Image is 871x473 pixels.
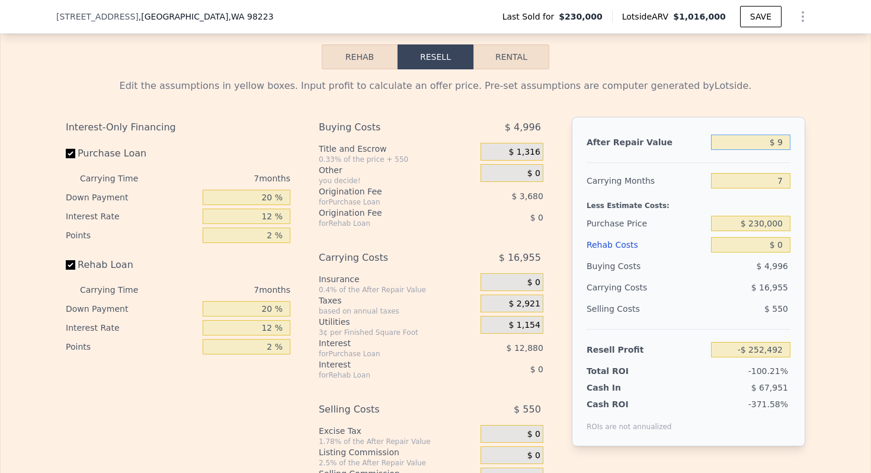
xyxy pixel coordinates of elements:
div: Other [319,164,476,176]
div: ROIs are not annualized [587,410,672,432]
div: Insurance [319,273,476,285]
span: , WA 98223 [228,12,273,21]
div: Cash In [587,382,661,394]
div: 7 months [162,280,290,299]
div: Down Payment [66,188,198,207]
span: $ 0 [530,213,543,222]
span: $ 1,316 [508,147,540,158]
span: $ 0 [530,365,543,374]
span: $1,016,000 [673,12,726,21]
div: Less Estimate Costs: [587,191,790,213]
div: Edit the assumptions in yellow boxes. Input profit to calculate an offer price. Pre-set assumptio... [66,79,805,93]
span: $ 550 [514,399,541,420]
div: based on annual taxes [319,306,476,316]
button: Show Options [791,5,815,28]
div: Interest-Only Financing [66,117,290,138]
div: for Purchase Loan [319,349,451,359]
span: $ 0 [527,168,540,179]
span: $ 2,921 [508,299,540,309]
div: 1.78% of the After Repair Value [319,437,476,446]
label: Purchase Loan [66,143,198,164]
div: Total ROI [587,365,661,377]
label: Rehab Loan [66,254,198,276]
span: $ 4,996 [505,117,541,138]
span: $ 16,955 [499,247,541,269]
div: Points [66,226,198,245]
div: 3¢ per Finished Square Foot [319,328,476,337]
span: $ 1,154 [508,320,540,331]
div: Carrying Costs [319,247,451,269]
span: , [GEOGRAPHIC_DATA] [139,11,274,23]
div: Selling Costs [587,298,706,319]
span: $ 550 [764,304,788,314]
button: Resell [398,44,473,69]
div: Points [66,337,198,356]
span: $ 4,996 [757,261,788,271]
div: Down Payment [66,299,198,318]
div: Listing Commission [319,446,476,458]
div: 2.5% of the After Repair Value [319,458,476,468]
span: Lotside ARV [622,11,673,23]
div: Carrying Time [80,169,157,188]
span: $ 0 [527,450,540,461]
button: Rental [473,44,549,69]
div: for Rehab Loan [319,370,451,380]
div: Origination Fee [319,186,451,197]
div: Utilities [319,316,476,328]
div: for Rehab Loan [319,219,451,228]
div: Rehab Costs [587,234,706,255]
span: $ 16,955 [751,283,788,292]
div: Purchase Price [587,213,706,234]
div: for Purchase Loan [319,197,451,207]
div: Title and Escrow [319,143,476,155]
div: Carrying Months [587,170,706,191]
div: Carrying Costs [587,277,661,298]
div: Interest [319,337,451,349]
div: After Repair Value [587,132,706,153]
span: $ 0 [527,429,540,440]
div: Excise Tax [319,425,476,437]
div: Carrying Time [80,280,157,299]
div: Buying Costs [587,255,706,277]
span: $ 67,951 [751,383,788,392]
div: Taxes [319,295,476,306]
div: you decide! [319,176,476,186]
button: Rehab [322,44,398,69]
div: 0.33% of the price + 550 [319,155,476,164]
span: $ 12,880 [507,343,543,353]
div: Buying Costs [319,117,451,138]
span: $ 3,680 [511,191,543,201]
div: 0.4% of the After Repair Value [319,285,476,295]
div: Cash ROI [587,398,672,410]
div: Interest Rate [66,207,198,226]
div: Resell Profit [587,339,706,360]
span: Last Sold for [502,11,559,23]
span: -371.58% [748,400,788,409]
div: Interest [319,359,451,370]
span: $230,000 [559,11,603,23]
div: 7 months [162,169,290,188]
input: Rehab Loan [66,260,75,270]
span: -100.21% [748,366,788,376]
div: Origination Fee [319,207,451,219]
span: $ 0 [527,277,540,288]
button: SAVE [740,6,782,27]
div: Selling Costs [319,399,451,420]
div: Interest Rate [66,318,198,337]
input: Purchase Loan [66,149,75,158]
span: [STREET_ADDRESS] [56,11,139,23]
